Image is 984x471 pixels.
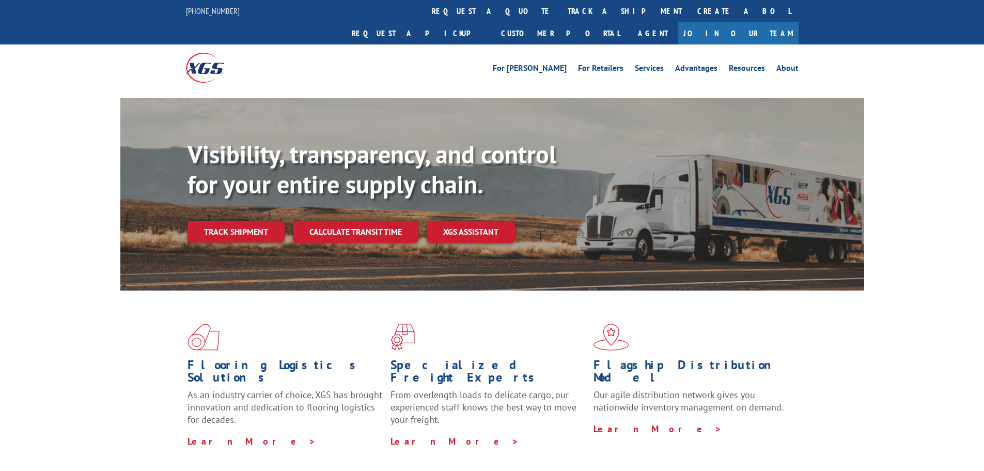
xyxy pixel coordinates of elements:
a: Learn More > [391,435,519,447]
a: Advantages [675,64,717,75]
a: Learn More > [188,435,316,447]
a: Customer Portal [493,22,628,44]
span: Our agile distribution network gives you nationwide inventory management on demand. [593,389,784,413]
span: As an industry carrier of choice, XGS has brought innovation and dedication to flooring logistics... [188,389,382,426]
a: [PHONE_NUMBER] [186,6,240,16]
h1: Flagship Distribution Model [593,359,789,389]
img: xgs-icon-flagship-distribution-model-red [593,324,629,351]
a: Calculate transit time [293,221,418,243]
a: Resources [729,64,765,75]
p: From overlength loads to delicate cargo, our experienced staff knows the best way to move your fr... [391,389,586,435]
h1: Specialized Freight Experts [391,359,586,389]
b: Visibility, transparency, and control for your entire supply chain. [188,138,556,200]
a: Join Our Team [678,22,799,44]
img: xgs-icon-focused-on-flooring-red [391,324,415,351]
a: For Retailers [578,64,623,75]
img: xgs-icon-total-supply-chain-intelligence-red [188,324,220,351]
h1: Flooring Logistics Solutions [188,359,383,389]
a: Request a pickup [344,22,493,44]
a: For [PERSON_NAME] [493,64,567,75]
a: Services [635,64,664,75]
a: Track shipment [188,221,285,242]
a: XGS ASSISTANT [427,221,515,243]
a: Learn More > [593,423,722,435]
a: About [776,64,799,75]
a: Agent [628,22,678,44]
